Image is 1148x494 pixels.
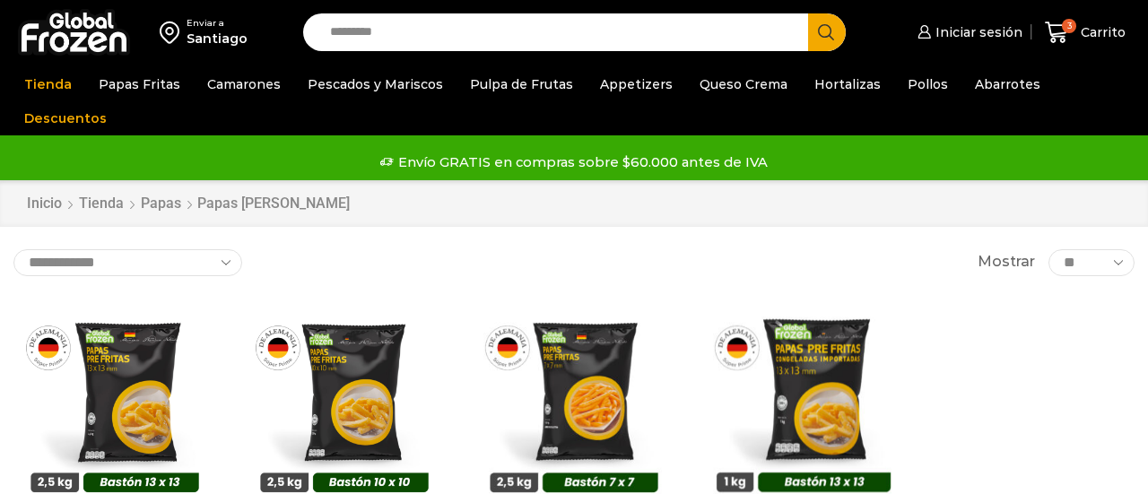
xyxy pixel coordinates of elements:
a: Iniciar sesión [913,14,1022,50]
a: Tienda [15,67,81,101]
div: Enviar a [187,17,248,30]
select: Pedido de la tienda [13,249,242,276]
a: Papas [140,194,182,214]
a: Descuentos [15,101,116,135]
a: Queso Crema [691,67,796,101]
a: Camarones [198,67,290,101]
nav: Breadcrumb [26,194,350,214]
a: Pollos [899,67,957,101]
h1: Papas [PERSON_NAME] [197,195,350,212]
span: 3 [1062,19,1076,33]
a: Hortalizas [805,67,890,101]
span: Carrito [1076,23,1126,41]
a: Inicio [26,194,63,214]
a: Abarrotes [966,67,1049,101]
span: Iniciar sesión [931,23,1022,41]
div: Santiago [187,30,248,48]
a: Pulpa de Frutas [461,67,582,101]
a: Appetizers [591,67,682,101]
a: Tienda [78,194,125,214]
button: Search button [808,13,846,51]
img: address-field-icon.svg [160,17,187,48]
a: Pescados y Mariscos [299,67,452,101]
a: 3 Carrito [1040,12,1130,54]
a: Papas Fritas [90,67,189,101]
span: Mostrar [978,252,1035,273]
